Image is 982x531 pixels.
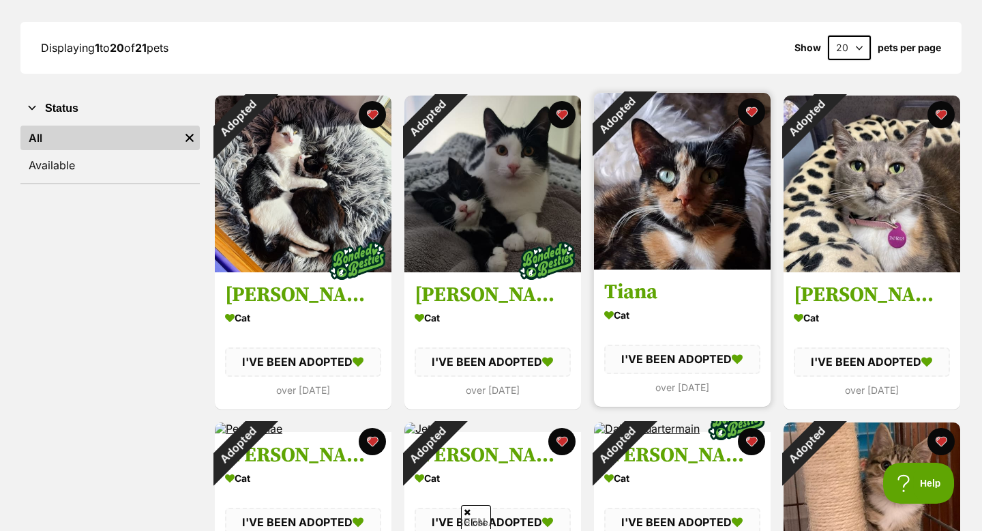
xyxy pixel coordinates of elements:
[702,387,771,455] img: bonded besties
[766,78,847,159] div: Adopted
[594,270,771,407] a: Tiana Cat I'VE BEEN ADOPTED over [DATE] favourite
[110,41,124,55] strong: 20
[415,468,571,488] div: Cat
[594,422,700,435] a: Adopted
[883,463,955,504] iframe: Help Scout Beacon - Open
[415,283,571,308] h3: [PERSON_NAME] and [PERSON_NAME]
[878,42,941,53] label: pets per page
[215,261,391,275] a: Adopted
[461,505,491,529] span: Close
[415,348,571,377] div: I'VE BEEN ADOPTED
[179,126,200,150] a: Remove filter
[794,381,950,399] div: over [DATE]
[387,405,468,486] div: Adopted
[415,381,571,399] div: over [DATE]
[784,272,960,410] a: [PERSON_NAME] Cat I'VE BEEN ADOPTED over [DATE] favourite
[215,96,391,272] img: Tyson and Benito
[359,101,386,128] button: favourite
[225,283,381,308] h3: [PERSON_NAME] and [PERSON_NAME]
[548,101,576,128] button: favourite
[594,93,771,270] img: Tiana
[604,345,760,374] div: I'VE BEEN ADOPTED
[927,101,955,128] button: favourite
[415,308,571,328] div: Cat
[548,428,576,455] button: favourite
[404,261,581,275] a: Adopted
[576,75,657,156] div: Adopted
[404,96,581,272] img: Benito and Tyson
[415,442,571,468] h3: [PERSON_NAME] ❤
[604,442,760,468] h3: [PERSON_NAME]
[927,428,955,455] button: favourite
[225,468,381,488] div: Cat
[323,227,391,296] img: bonded besties
[215,272,391,410] a: [PERSON_NAME] and [PERSON_NAME] Cat I'VE BEEN ADOPTED over [DATE] favourite
[794,308,950,328] div: Cat
[41,41,168,55] span: Displaying to of pets
[225,381,381,399] div: over [DATE]
[95,41,100,55] strong: 1
[604,306,760,326] div: Cat
[135,41,147,55] strong: 21
[197,78,278,159] div: Adopted
[766,405,847,486] div: Adopted
[20,126,179,150] a: All
[20,100,200,117] button: Status
[197,405,278,486] div: Adopted
[794,348,950,377] div: I'VE BEEN ADOPTED
[387,78,468,159] div: Adopted
[604,468,760,488] div: Cat
[404,422,449,435] a: Adopted
[794,42,821,53] span: Show
[20,123,200,183] div: Status
[404,272,581,410] a: [PERSON_NAME] and [PERSON_NAME] Cat I'VE BEEN ADOPTED over [DATE] favourite
[215,422,282,435] a: Adopted
[594,259,771,272] a: Adopted
[359,428,386,455] button: favourite
[794,283,950,308] h3: [PERSON_NAME]
[738,98,765,126] button: favourite
[738,428,765,455] button: favourite
[225,442,381,468] h3: [PERSON_NAME]
[513,227,581,296] img: bonded besties
[225,308,381,328] div: Cat
[604,280,760,306] h3: Tiana
[20,153,200,177] a: Available
[784,96,960,272] img: Doris
[604,378,760,397] div: over [DATE]
[784,261,960,275] a: Adopted
[576,405,657,486] div: Adopted
[225,348,381,377] div: I'VE BEEN ADOPTED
